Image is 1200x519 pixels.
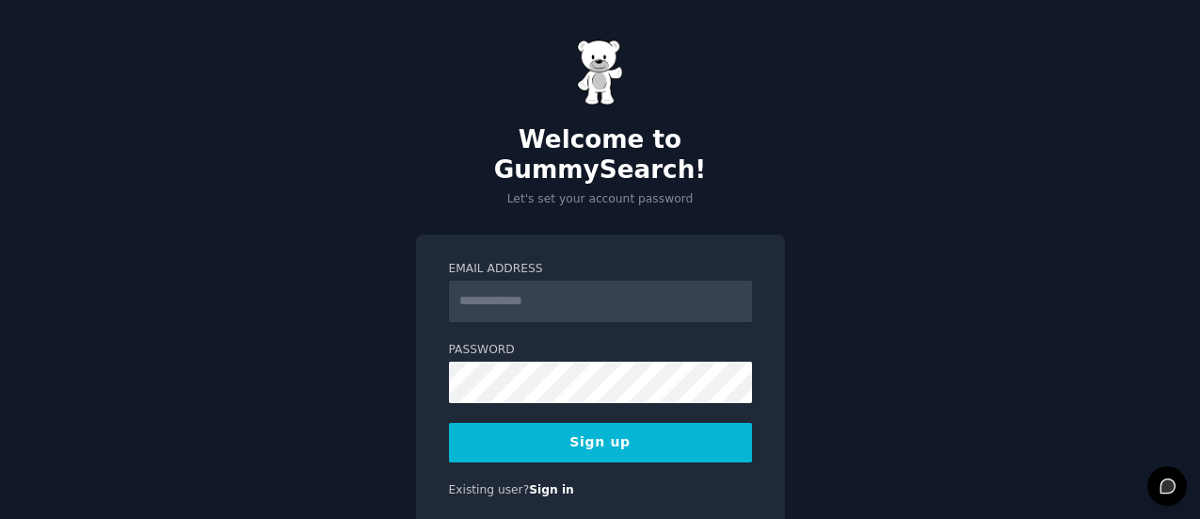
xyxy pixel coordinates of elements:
label: Email Address [449,261,752,278]
h2: Welcome to GummySearch! [416,125,785,185]
button: Sign up [449,423,752,462]
p: Let's set your account password [416,191,785,208]
label: Password [449,342,752,359]
img: Gummy Bear [577,40,624,105]
span: Existing user? [449,483,530,496]
a: Sign in [529,483,574,496]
